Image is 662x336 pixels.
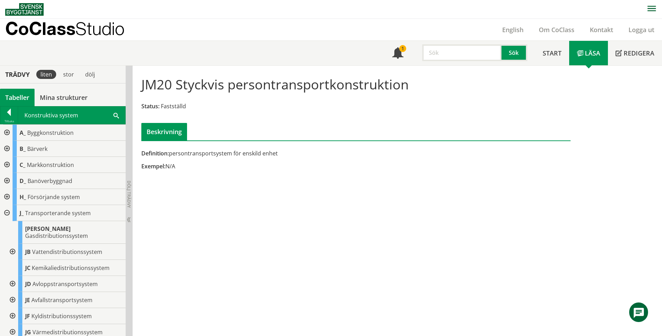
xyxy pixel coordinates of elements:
[20,129,26,137] span: A_
[5,19,140,41] a: CoClassStudio
[20,161,25,169] span: C_
[1,71,34,78] div: Trädvy
[28,193,80,201] span: Försörjande system
[27,145,47,153] span: Bärverk
[531,25,582,34] a: Om CoClass
[25,225,70,233] span: [PERSON_NAME]
[585,49,600,57] span: Läsa
[385,41,411,65] a: 1
[20,145,26,153] span: B_
[141,149,424,157] div: persontransportsystem för enskild enhet
[36,70,56,79] div: liten
[75,18,125,39] span: Studio
[25,209,91,217] span: Transporterande system
[141,76,409,92] h1: JM20 Styckvis persontransportkonstruktion
[20,177,26,185] span: D_
[25,296,30,304] span: JE
[535,41,569,65] a: Start
[28,177,72,185] span: Banöverbyggnad
[18,107,125,124] div: Konstruktiva system
[20,193,26,201] span: H_
[25,264,30,272] span: JC
[543,49,561,57] span: Start
[32,248,102,256] span: Vattendistributionssystem
[25,328,31,336] span: JG
[141,149,169,157] span: Definition:
[501,44,527,61] button: Sök
[32,328,103,336] span: Värmedistributionssystem
[35,89,93,106] a: Mina strukturer
[0,118,18,124] div: Tillbaka
[31,296,92,304] span: Avfallstransportsystem
[25,312,30,320] span: JF
[422,44,501,61] input: Sök
[27,161,74,169] span: Markkonstruktion
[141,123,187,140] div: Beskrivning
[569,41,608,65] a: Läsa
[32,280,98,288] span: Avloppstransportsystem
[141,162,165,170] span: Exempel:
[20,209,24,217] span: J_
[59,70,78,79] div: stor
[582,25,621,34] a: Kontakt
[392,48,403,59] span: Notifikationer
[113,111,119,119] span: Sök i tabellen
[624,49,654,57] span: Redigera
[621,25,662,34] a: Logga ut
[5,24,125,32] p: CoClass
[126,181,132,208] span: Dölj trädvy
[141,102,159,110] span: Status:
[141,162,424,170] div: N/A
[608,41,662,65] a: Redigera
[27,129,74,137] span: Byggkonstruktion
[25,248,31,256] span: JB
[494,25,531,34] a: English
[32,264,110,272] span: Kemikaliedistributionssystem
[25,232,88,240] span: Gasdistributionssystem
[31,312,92,320] span: Kyldistributionssystem
[5,3,44,16] img: Svensk Byggtjänst
[161,102,186,110] span: Fastställd
[25,280,31,288] span: JD
[399,45,406,52] div: 1
[81,70,99,79] div: dölj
